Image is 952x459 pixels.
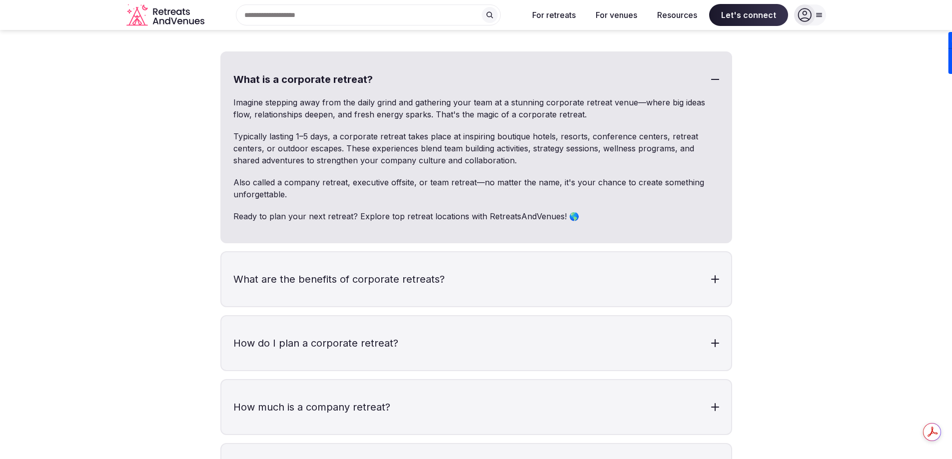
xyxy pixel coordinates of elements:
[524,4,584,26] button: For retreats
[221,380,731,434] h3: How much is a company retreat?
[221,252,731,306] h3: What are the benefits of corporate retreats?
[233,210,719,222] p: Ready to plan your next retreat? Explore top retreat locations with RetreatsAndVenues! 🌎
[233,96,719,120] p: Imagine stepping away from the daily grind and gathering your team at a stunning corporate retrea...
[126,4,206,26] a: Visit the homepage
[233,176,719,200] p: Also called a company retreat, executive offsite, or team retreat—no matter the name, it's your c...
[233,130,719,166] p: Typically lasting 1–5 days, a corporate retreat takes place at inspiring boutique hotels, resorts...
[709,4,788,26] span: Let's connect
[588,4,645,26] button: For venues
[649,4,705,26] button: Resources
[126,4,206,26] svg: Retreats and Venues company logo
[221,52,731,106] h3: What is a corporate retreat?
[221,316,731,370] h3: How do I plan a corporate retreat?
